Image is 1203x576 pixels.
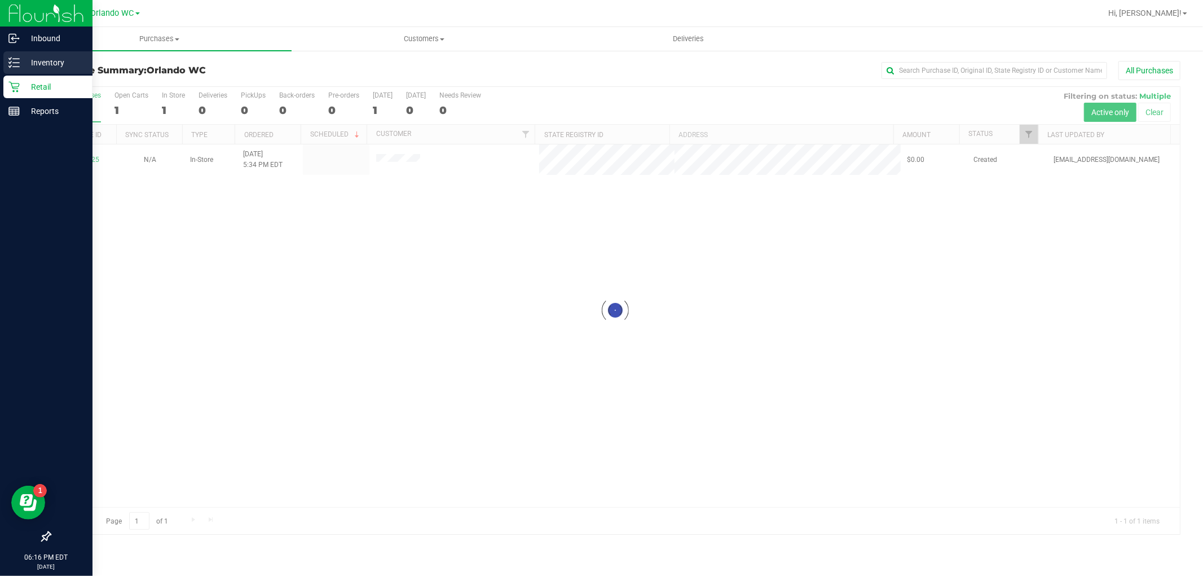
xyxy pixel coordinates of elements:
a: Deliveries [556,27,821,51]
p: Inbound [20,32,87,45]
a: Purchases [27,27,292,51]
span: Deliveries [658,34,719,44]
iframe: Resource center [11,486,45,520]
input: Search Purchase ID, Original ID, State Registry ID or Customer Name... [882,62,1107,79]
inline-svg: Inbound [8,33,20,44]
a: Customers [292,27,556,51]
inline-svg: Retail [8,81,20,93]
inline-svg: Inventory [8,57,20,68]
span: Orlando WC [147,65,206,76]
span: Orlando WC [91,8,134,18]
button: All Purchases [1118,61,1180,80]
span: Customers [292,34,556,44]
iframe: Resource center unread badge [33,484,47,498]
span: Purchases [27,34,292,44]
inline-svg: Reports [8,105,20,117]
p: Inventory [20,56,87,69]
p: Retail [20,80,87,94]
h3: Purchase Summary: [50,65,426,76]
p: [DATE] [5,562,87,571]
span: Hi, [PERSON_NAME]! [1108,8,1182,17]
p: Reports [20,104,87,118]
p: 06:16 PM EDT [5,552,87,562]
